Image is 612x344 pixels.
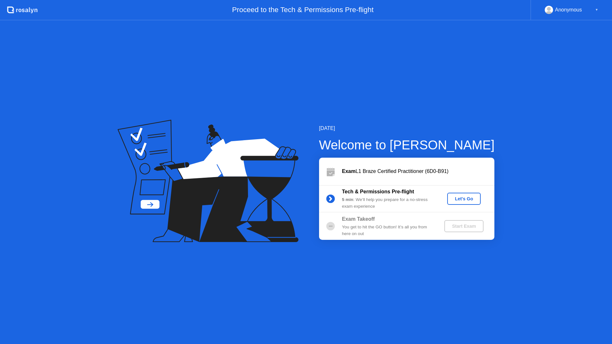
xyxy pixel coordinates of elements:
div: L1 Braze Certified Practitioner (6D0-B91) [342,168,494,175]
div: Anonymous [555,6,582,14]
button: Let's Go [447,193,481,205]
button: Start Exam [444,220,484,232]
div: [DATE] [319,125,495,132]
div: Start Exam [447,224,481,229]
div: Welcome to [PERSON_NAME] [319,135,495,154]
div: Let's Go [450,196,478,201]
div: : We’ll help you prepare for a no-stress exam experience [342,197,434,210]
div: ▼ [595,6,598,14]
b: 5 min [342,197,353,202]
b: Exam [342,168,356,174]
b: Exam Takeoff [342,216,375,222]
b: Tech & Permissions Pre-flight [342,189,414,194]
div: You get to hit the GO button! It’s all you from here on out [342,224,434,237]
